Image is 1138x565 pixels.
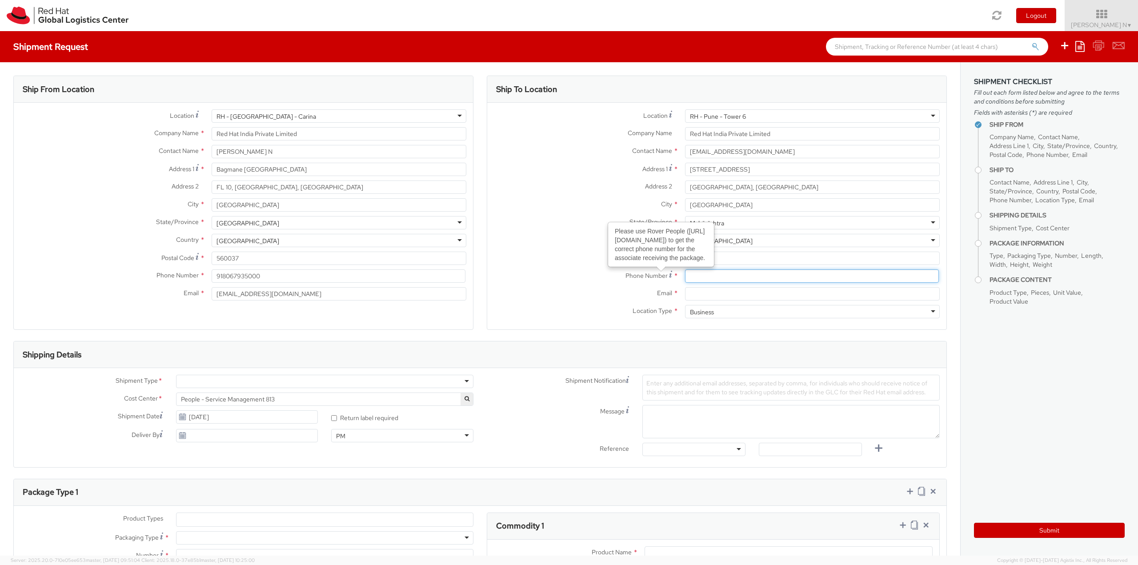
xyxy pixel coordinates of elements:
span: Contact Name [632,147,672,155]
div: Business [690,308,714,317]
h3: Shipment Checklist [974,78,1125,86]
span: Client: 2025.18.0-37e85b1 [141,557,255,563]
span: Packaging Type [115,533,159,541]
span: Email [1072,151,1087,159]
span: Contact Name [1038,133,1078,141]
span: Weight [1033,260,1052,268]
div: RH - Pune - Tower 6 [690,112,746,121]
span: Number [1055,252,1077,260]
span: Shipment Notification [565,376,626,385]
input: Return label required [331,415,337,421]
span: City [1077,178,1087,186]
h4: Package Information [990,240,1125,247]
span: Phone Number [625,272,668,280]
span: State/Province [1047,142,1090,150]
span: Fill out each form listed below and agree to the terms and conditions before submitting [974,88,1125,106]
span: Country [1036,187,1058,195]
h3: Commodity 1 [496,521,544,530]
span: Company Name [154,129,199,137]
div: [GEOGRAPHIC_DATA] [216,219,279,228]
button: Submit [974,523,1125,538]
div: [GEOGRAPHIC_DATA] [690,236,753,245]
h4: Shipment Request [13,42,88,52]
h3: Ship From Location [23,85,94,94]
span: Number [136,551,159,559]
h4: Shipping Details [990,212,1125,219]
span: Email [657,289,672,297]
span: Shipment Type [990,224,1032,232]
span: Shipment Date [118,412,160,421]
span: Length [1081,252,1102,260]
span: Cost Center [124,394,158,404]
span: State/Province [156,218,199,226]
span: Server: 2025.20.0-710e05ee653 [11,557,140,563]
span: Company Name [990,133,1034,141]
span: Location [170,112,194,120]
span: Address 2 [645,182,672,190]
span: Address Line 1 [1034,178,1073,186]
span: Packaging Type [1007,252,1051,260]
span: Phone Number [1026,151,1068,159]
div: Mahārāshtra [690,219,724,228]
span: Pieces [1031,289,1049,297]
span: Email [1079,196,1094,204]
span: Address 1 [169,165,194,173]
span: Deliver By [132,430,160,440]
span: City [661,200,672,208]
span: Phone Number [156,271,199,279]
span: Location Type [1035,196,1075,204]
span: Reference [600,445,629,453]
span: Height [1010,260,1029,268]
div: Please use Rover People ([URL][DOMAIN_NAME]) to get the correct phone number for the associate re... [609,223,713,266]
button: Logout [1016,8,1056,23]
img: rh-logistics-00dfa346123c4ec078e1.svg [7,7,128,24]
span: Address 2 [172,182,199,190]
span: Postal Code [1062,187,1095,195]
div: [GEOGRAPHIC_DATA] [216,236,279,245]
span: Location [643,112,668,120]
span: Message [600,407,625,415]
span: People - Service Management 813 [176,393,473,406]
input: Shipment, Tracking or Reference Number (at least 4 chars) [826,38,1048,56]
span: Company Name [628,129,672,137]
span: Product Value [990,297,1028,305]
span: Enter any additional email addresses, separated by comma, for individuals who should receive noti... [646,379,927,396]
span: Width [990,260,1006,268]
span: [PERSON_NAME] N [1071,21,1132,29]
span: People - Service Management 813 [181,395,469,403]
span: State/Province [990,187,1032,195]
h3: Ship To Location [496,85,557,94]
span: ▼ [1127,22,1132,29]
span: Type [990,252,1003,260]
span: Address Line 1 [990,142,1029,150]
span: Location Type [633,307,672,315]
h4: Ship To [990,167,1125,173]
span: Country [176,236,199,244]
span: Copyright © [DATE]-[DATE] Agistix Inc., All Rights Reserved [997,557,1127,564]
span: Fields with asterisks (*) are required [974,108,1125,117]
span: Unit Value [1053,289,1081,297]
span: Product Name [592,548,632,556]
span: State/Province [629,218,672,226]
span: Product Types [123,514,163,522]
div: RH - [GEOGRAPHIC_DATA] - Carina [216,112,316,121]
span: Contact Name [159,147,199,155]
h3: Shipping Details [23,350,81,359]
span: Country [1094,142,1116,150]
div: PM [336,432,345,441]
label: Return label required [331,412,400,422]
span: master, [DATE] 10:25:00 [200,557,255,563]
span: Cost Center [1036,224,1070,232]
span: Postal Code [990,151,1022,159]
span: Contact Name [990,178,1030,186]
span: Email [184,289,199,297]
span: Postal Code [161,254,194,262]
h4: Ship From [990,121,1125,128]
span: Product Type [990,289,1027,297]
span: Phone Number [990,196,1031,204]
span: City [1033,142,1043,150]
span: master, [DATE] 09:51:04 [86,557,140,563]
h3: Package Type 1 [23,488,78,497]
h4: Package Content [990,276,1125,283]
span: City [188,200,199,208]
